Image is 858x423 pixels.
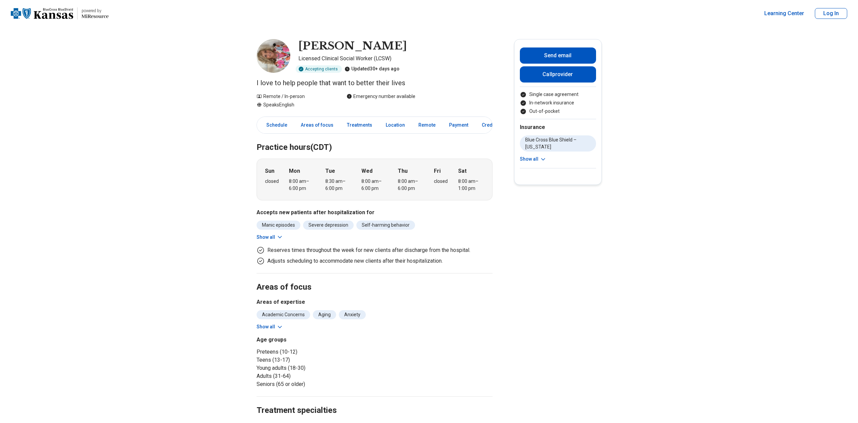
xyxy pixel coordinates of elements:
li: Single case agreement [520,91,596,98]
h2: Practice hours (CDT) [257,126,493,153]
a: Location [382,118,409,132]
h3: Accepts new patients after hospitalization for [257,208,493,217]
div: 8:30 am – 6:00 pm [325,178,351,192]
button: Show all [257,234,283,241]
h2: Treatment specialties [257,389,493,416]
strong: Fri [434,167,441,175]
li: Academic Concerns [257,310,310,319]
div: When does the program meet? [257,159,493,200]
li: Preteens (10-12) [257,348,372,356]
h1: [PERSON_NAME] [298,39,407,53]
div: Accepting clients [296,65,342,73]
button: Callprovider [520,66,596,83]
li: Seniors (65 or older) [257,380,372,388]
strong: Tue [325,167,335,175]
strong: Sun [265,167,274,175]
div: Speaks English [257,101,333,108]
li: Adults (31-64) [257,372,372,380]
p: Reserves times throughout the week for new clients after discharge from the hospital. [267,246,470,254]
strong: Thu [398,167,408,175]
li: Teens (13-17) [257,356,372,364]
div: 8:00 am – 6:00 pm [398,178,424,192]
img: Jennifer Truman, Licensed Clinical Social Worker (LCSW) [257,39,290,73]
li: Young adults (18-30) [257,364,372,372]
a: Home page [11,3,109,24]
h3: Areas of expertise [257,298,493,306]
li: Severe depression [303,221,354,230]
li: Anxiety [339,310,366,319]
div: closed [265,178,279,185]
a: Learning Center [764,9,804,18]
strong: Wed [361,167,373,175]
li: Self-harming behavior [356,221,415,230]
a: Credentials [478,118,515,132]
a: Treatments [343,118,376,132]
strong: Mon [289,167,300,175]
p: Adjusts scheduling to accommodate new clients after their hospitalization. [267,257,443,265]
a: Payment [445,118,472,132]
button: Show all [520,156,546,163]
div: closed [434,178,448,185]
button: Log In [815,8,847,19]
div: Updated 30+ days ago [345,65,400,73]
a: Areas of focus [297,118,337,132]
ul: Payment options [520,91,596,115]
li: In-network insurance [520,99,596,106]
button: Send email [520,47,596,64]
strong: Sat [458,167,467,175]
div: Remote / In-person [257,93,333,100]
h2: Areas of focus [257,265,493,293]
a: Schedule [258,118,291,132]
p: powered by [82,8,109,13]
div: 8:00 am – 6:00 pm [289,178,315,192]
div: 8:00 am – 6:00 pm [361,178,387,192]
h2: Insurance [520,123,596,131]
a: Remote [414,118,440,132]
li: Blue Cross Blue Shield – [US_STATE] [520,135,596,152]
div: 8:00 am – 1:00 pm [458,178,484,192]
p: I love to help people that want to better their lives [257,78,493,88]
li: Aging [313,310,336,319]
p: Licensed Clinical Social Worker (LCSW) [298,55,493,63]
li: Manic episodes [257,221,300,230]
h3: Age groups [257,336,372,344]
div: Emergency number available [347,93,415,100]
li: Out-of-pocket [520,108,596,115]
button: Show all [257,323,283,330]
